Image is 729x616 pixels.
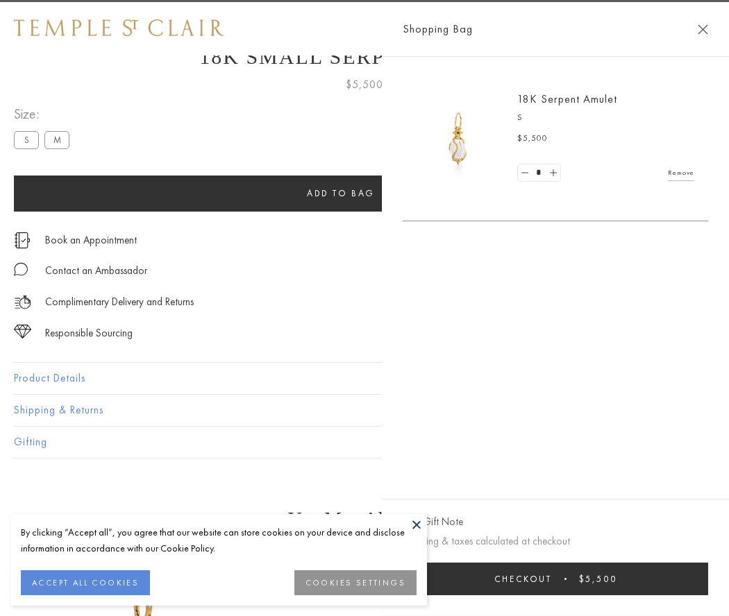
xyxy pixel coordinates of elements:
button: Shipping & Returns [14,395,715,426]
h3: You May Also Like [35,508,694,530]
button: ACCEPT ALL COOKIES [21,570,150,595]
span: $5,500 [346,76,383,94]
button: Add to bag [14,176,668,212]
button: Close Shopping Bag [698,24,708,35]
span: Shopping Bag [403,20,473,38]
img: icon_sourcing.svg [14,325,31,339]
img: MessageIcon-01_2.svg [14,262,28,276]
p: Shipping & taxes calculated at checkout [403,533,708,550]
h1: 18K Small Serpent Amulet [14,45,715,69]
button: COOKIES SETTINGS [294,570,417,595]
label: M [44,131,69,148]
span: Add to bag [307,187,375,199]
img: icon_delivery.svg [14,293,31,311]
img: icon_appointment.svg [14,232,31,248]
a: Set quantity to 2 [546,164,560,182]
img: P51836-E11SERPPV [417,97,500,180]
div: Responsible Sourcing [45,325,133,342]
a: 18K Serpent Amulet [517,92,617,106]
button: Checkout $5,500 [403,563,708,595]
button: Gifting [14,427,715,458]
div: By clicking “Accept all”, you agree that our website can store cookies on your device and disclos... [21,524,417,556]
a: Book an Appointment [45,232,137,248]
span: $5,500 [517,132,548,146]
button: Product Details [14,363,715,394]
span: $5,500 [579,573,617,585]
a: Remove [668,165,694,180]
p: S [517,111,694,125]
p: Complimentary Delivery and Returns [45,293,194,311]
label: S [14,131,39,148]
span: Size: [14,103,75,126]
a: Set quantity to 0 [518,164,532,182]
span: Checkout [494,573,552,585]
div: Contact an Ambassador [45,262,147,280]
img: Temple St. Clair [14,19,224,36]
button: Add Gift Note [403,513,463,531]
